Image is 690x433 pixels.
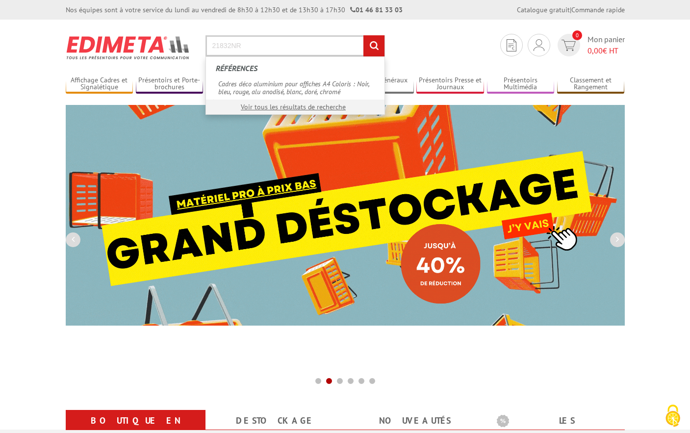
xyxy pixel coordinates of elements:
[562,40,576,51] img: devis rapide
[205,35,385,56] input: Rechercher un produit ou une référence...
[416,76,484,92] a: Présentoirs Presse et Journaux
[656,400,690,433] button: Cookies (fenêtre modale)
[357,412,473,430] a: nouveautés
[205,56,385,115] div: Rechercher un produit ou une référence...
[487,76,555,92] a: Présentoirs Multimédia
[588,34,625,56] span: Mon panier
[555,34,625,56] a: devis rapide 0 Mon panier 0,00€ HT
[517,5,625,15] div: |
[517,5,570,14] a: Catalogue gratuit
[588,45,625,56] span: € HT
[216,63,257,73] span: Références
[350,5,403,14] strong: 01 46 81 33 03
[213,76,377,99] a: Cadres déco aluminium pour affiches A4 Coloris : Noir, bleu, rouge, alu anodisé, blanc, doré, chromé
[572,30,582,40] span: 0
[241,102,346,111] a: Voir tous les résultats de recherche
[534,39,544,51] img: devis rapide
[66,29,191,66] img: Présentoir, panneau, stand - Edimeta - PLV, affichage, mobilier bureau, entreprise
[557,76,625,92] a: Classement et Rangement
[136,76,204,92] a: Présentoirs et Porte-brochures
[661,404,685,428] img: Cookies (fenêtre modale)
[217,412,333,430] a: Destockage
[66,5,403,15] div: Nos équipes sont à votre service du lundi au vendredi de 8h30 à 12h30 et de 13h30 à 17h30
[571,5,625,14] a: Commande rapide
[497,412,619,432] b: Les promotions
[363,35,384,56] input: rechercher
[507,39,516,51] img: devis rapide
[588,46,603,55] span: 0,00
[66,76,133,92] a: Affichage Cadres et Signalétique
